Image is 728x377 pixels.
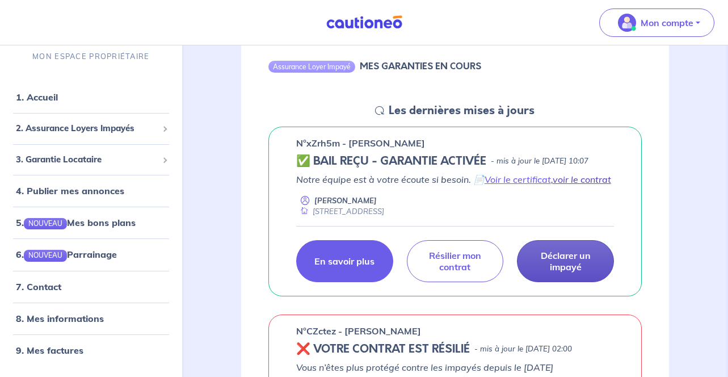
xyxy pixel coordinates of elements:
[5,180,178,203] div: 4. Publier mes annonces
[618,14,636,32] img: illu_account_valid_menu.svg
[16,123,158,136] span: 2. Assurance Loyers Impayés
[296,342,614,356] div: state: REVOKED, Context: MORE-THAN-6-MONTHS,MAYBE-CERTIFICATE,ALONE,LESSOR-DOCUMENTS
[296,342,470,356] h5: ❌ VOTRE CONTRAT EST RÉSILIÉ
[16,345,83,356] a: 9. Mes factures
[5,307,178,330] div: 8. Mes informations
[296,173,614,186] p: Notre équipe est à votre écoute si besoin. 📄 ,
[296,136,425,150] p: n°xZrh5m - [PERSON_NAME]
[641,16,693,30] p: Mon compte
[16,153,158,166] span: 3. Garantie Locataire
[296,361,614,374] p: Vous n’êtes plus protégé contre les impayés depuis le [DATE]
[485,174,551,185] a: Voir le certificat
[16,217,136,229] a: 5.NOUVEAUMes bons plans
[599,9,714,37] button: illu_account_valid_menu.svgMon compte
[407,240,504,282] a: Résilier mon contrat
[322,15,407,30] img: Cautioneo
[32,51,149,62] p: MON ESPACE PROPRIÉTAIRE
[517,240,614,282] a: Déclarer un impayé
[5,118,178,140] div: 2. Assurance Loyers Impayés
[16,92,58,103] a: 1. Accueil
[296,154,614,168] div: state: CONTRACT-VALIDATED, Context: NEW,MAYBE-CERTIFICATE,ALONE,LESSOR-DOCUMENTS
[314,255,374,267] p: En savoir plus
[5,212,178,234] div: 5.NOUVEAUMes bons plans
[474,344,572,355] p: - mis à jour le [DATE] 02:00
[16,186,124,197] a: 4. Publier mes annonces
[5,86,178,109] div: 1. Accueil
[16,281,61,292] a: 7. Contact
[553,174,611,185] a: voir le contrat
[5,244,178,266] div: 6.NOUVEAUParrainage
[296,206,384,217] div: [STREET_ADDRESS]
[16,249,117,261] a: 6.NOUVEAUParrainage
[5,149,178,171] div: 3. Garantie Locataire
[296,154,486,168] h5: ✅ BAIL REÇU - GARANTIE ACTIVÉE
[16,313,104,324] a: 8. Mes informations
[389,104,535,118] h5: Les dernières mises à jours
[491,156,588,167] p: - mis à jour le [DATE] 10:07
[531,250,600,273] p: Déclarer un impayé
[360,61,481,72] h6: MES GARANTIES EN COURS
[5,339,178,362] div: 9. Mes factures
[421,250,490,273] p: Résilier mon contrat
[296,240,393,282] a: En savoir plus
[296,324,421,338] p: n°CZctez - [PERSON_NAME]
[314,195,377,206] p: [PERSON_NAME]
[268,61,355,72] div: Assurance Loyer Impayé
[5,275,178,298] div: 7. Contact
